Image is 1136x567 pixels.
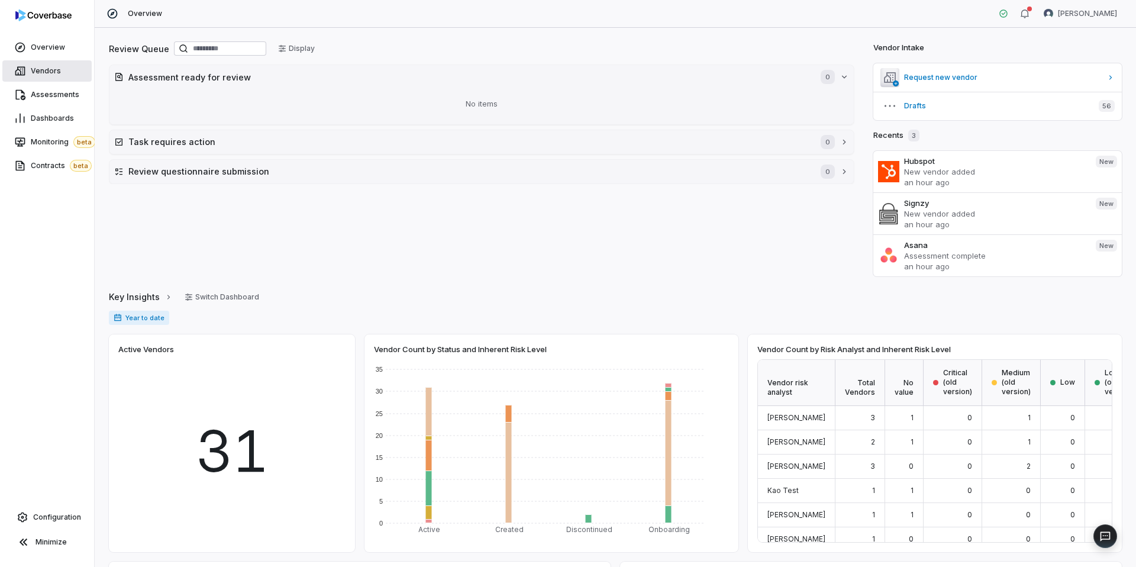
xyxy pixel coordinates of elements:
[271,40,322,57] button: Display
[909,534,914,543] span: 0
[5,530,89,554] button: Minimize
[2,108,92,129] a: Dashboards
[758,360,835,406] div: Vendor risk analyst
[177,288,266,306] button: Switch Dashboard
[1070,437,1075,446] span: 0
[904,198,1086,208] h3: Signzy
[1105,368,1134,397] span: Low (old version)
[2,155,92,176] a: Contractsbeta
[31,114,74,123] span: Dashboards
[1028,437,1031,446] span: 1
[885,360,924,406] div: No value
[2,60,92,82] a: Vendors
[109,311,169,325] span: Year to date
[376,410,383,417] text: 25
[2,37,92,58] a: Overview
[1028,413,1031,422] span: 1
[870,462,875,471] span: 3
[1070,413,1075,422] span: 0
[15,9,72,21] img: logo-D7KZi-bG.svg
[1037,5,1124,22] button: Brian Ball avatar[PERSON_NAME]
[128,9,162,18] span: Overview
[904,166,1086,177] p: New vendor added
[872,486,875,495] span: 1
[109,65,854,89] button: Assessment ready for review0
[967,437,972,446] span: 0
[195,408,269,494] span: 31
[1070,510,1075,519] span: 0
[873,42,924,54] h2: Vendor Intake
[35,537,67,547] span: Minimize
[767,413,825,422] span: [PERSON_NAME]
[376,388,383,395] text: 30
[376,366,383,373] text: 35
[904,261,1086,272] p: an hour ago
[967,462,972,471] span: 0
[904,101,1089,111] span: Drafts
[873,234,1122,276] a: AsanaAssessment completean hour agoNew
[31,66,61,76] span: Vendors
[1026,510,1031,519] span: 0
[909,462,914,471] span: 0
[1099,100,1115,112] span: 56
[33,513,81,522] span: Configuration
[31,43,65,52] span: Overview
[821,165,835,179] span: 0
[904,219,1086,230] p: an hour ago
[911,437,914,446] span: 1
[943,368,972,397] span: Critical (old version)
[379,498,383,505] text: 5
[1026,486,1031,495] span: 0
[821,135,835,149] span: 0
[821,70,835,84] span: 0
[73,136,95,148] span: beta
[2,84,92,105] a: Assessments
[31,90,79,99] span: Assessments
[1044,9,1053,18] img: Brian Ball avatar
[109,160,854,183] button: Review questionnaire submission0
[967,486,972,495] span: 0
[379,520,383,527] text: 0
[1070,462,1075,471] span: 0
[873,192,1122,234] a: SignzyNew vendor addedan hour agoNew
[757,344,951,355] span: Vendor Count by Risk Analyst and Inherent Risk Level
[767,534,825,543] span: [PERSON_NAME]
[870,413,875,422] span: 3
[1070,486,1075,495] span: 0
[376,454,383,461] text: 15
[128,71,809,83] h2: Assessment ready for review
[904,208,1086,219] p: New vendor added
[911,413,914,422] span: 1
[1060,378,1075,387] span: Low
[31,160,92,172] span: Contracts
[904,177,1086,188] p: an hour ago
[904,250,1086,261] p: Assessment complete
[128,165,809,178] h2: Review questionnaire submission
[872,510,875,519] span: 1
[873,130,919,141] h2: Recents
[374,344,547,355] span: Vendor Count by Status and Inherent Risk Level
[873,63,1122,92] a: Request new vendor
[1096,198,1117,210] span: New
[1026,534,1031,543] span: 0
[105,285,176,310] button: Key Insights
[911,486,914,495] span: 1
[114,89,849,120] div: No items
[376,432,383,439] text: 20
[114,314,122,322] svg: Date range for report
[967,534,972,543] span: 0
[872,534,875,543] span: 1
[1070,534,1075,543] span: 0
[904,73,1102,82] span: Request new vendor
[767,462,825,471] span: [PERSON_NAME]
[767,510,825,519] span: [PERSON_NAME]
[967,413,972,422] span: 0
[376,476,383,483] text: 10
[109,291,160,303] span: Key Insights
[1027,462,1031,471] span: 2
[2,131,92,153] a: Monitoringbeta
[767,486,799,495] span: Kao Test
[118,344,174,355] span: Active Vendors
[904,240,1086,250] h3: Asana
[871,437,875,446] span: 2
